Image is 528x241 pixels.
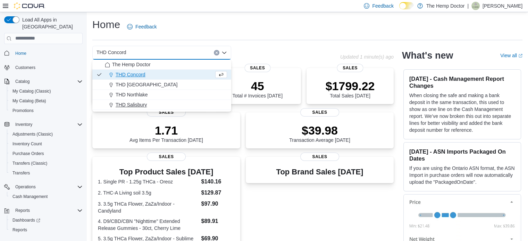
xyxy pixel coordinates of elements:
[12,63,83,72] span: Customers
[518,54,522,58] svg: External link
[1,62,85,72] button: Customers
[12,77,83,86] span: Catalog
[116,81,177,88] span: THD [GEOGRAPHIC_DATA]
[7,96,85,106] button: My Catalog (Beta)
[12,88,51,94] span: My Catalog (Classic)
[92,80,231,90] button: THD [GEOGRAPHIC_DATA]
[98,189,198,196] dt: 2. THC-A Living soil 3.5g
[116,91,148,98] span: THD Northlake
[10,149,83,158] span: Purchase Orders
[201,189,234,197] dd: $129.87
[12,206,83,215] span: Reports
[10,169,83,177] span: Transfers
[12,227,27,233] span: Reports
[10,226,30,234] a: Reports
[221,50,227,55] button: Close list of options
[10,87,83,95] span: My Catalog (Classic)
[7,192,85,201] button: Cash Management
[467,2,469,10] p: |
[7,106,85,115] button: Promotions
[147,108,186,117] span: Sales
[19,16,83,30] span: Load All Apps in [GEOGRAPHIC_DATA]
[116,101,147,108] span: THD Salisbury
[289,123,350,137] p: $39.98
[10,97,49,105] a: My Catalog (Beta)
[10,169,33,177] a: Transfers
[98,168,235,176] h3: Top Product Sales [DATE]
[409,75,515,89] h3: [DATE] - Cash Management Report Changes
[1,48,85,58] button: Home
[12,217,40,223] span: Dashboards
[10,97,83,105] span: My Catalog (Beta)
[426,2,464,10] p: The Hemp Doctor
[300,153,339,161] span: Sales
[232,79,282,98] div: Total # Invoices [DATE]
[15,208,30,213] span: Reports
[92,60,231,110] div: Choose from the following options
[201,178,234,186] dd: $140.16
[12,49,83,58] span: Home
[10,216,83,224] span: Dashboards
[10,106,83,115] span: Promotions
[500,53,522,58] a: View allExternal link
[1,182,85,192] button: Operations
[12,161,47,166] span: Transfers (Classic)
[12,108,34,113] span: Promotions
[124,20,159,34] a: Feedback
[232,79,282,93] p: 45
[12,98,46,104] span: My Catalog (Beta)
[112,61,150,68] span: The Hemp Doctor
[14,2,45,9] img: Cova
[15,122,32,127] span: Inventory
[92,70,231,80] button: THD Concord
[326,79,375,93] p: $1799.22
[12,120,35,129] button: Inventory
[92,100,231,110] button: THD Salisbury
[135,23,157,30] span: Feedback
[12,131,53,137] span: Adjustments (Classic)
[12,206,33,215] button: Reports
[7,215,85,225] a: Dashboards
[15,79,30,84] span: Catalog
[372,2,393,9] span: Feedback
[244,64,270,72] span: Sales
[10,149,47,158] a: Purchase Orders
[409,148,515,162] h3: [DATE] - ASN Imports Packaged On Dates
[337,64,363,72] span: Sales
[92,90,231,100] button: THD Northlake
[201,200,234,208] dd: $97.90
[7,225,85,235] button: Reports
[340,54,394,60] p: Updated 1 minute(s) ago
[201,217,234,225] dd: $89.91
[10,140,45,148] a: Inventory Count
[12,141,42,147] span: Inventory Count
[7,168,85,178] button: Transfers
[12,151,44,156] span: Purchase Orders
[10,216,43,224] a: Dashboards
[12,170,30,176] span: Transfers
[97,48,126,57] span: THD Concord
[12,183,39,191] button: Operations
[326,79,375,98] div: Total Sales [DATE]
[10,87,54,95] a: My Catalog (Classic)
[10,130,56,138] a: Adjustments (Classic)
[12,194,48,199] span: Cash Management
[12,63,38,72] a: Customers
[10,159,50,167] a: Transfers (Classic)
[276,168,363,176] h3: Top Brand Sales [DATE]
[1,206,85,215] button: Reports
[15,65,35,70] span: Customers
[471,2,480,10] div: Richard Satterfield
[10,130,83,138] span: Adjustments (Classic)
[10,192,83,201] span: Cash Management
[12,183,83,191] span: Operations
[10,106,36,115] a: Promotions
[214,50,219,55] button: Clear input
[402,50,453,61] h2: What's new
[7,86,85,96] button: My Catalog (Classic)
[409,92,515,134] p: When closing the safe and making a bank deposit in the same transaction, this used to show as one...
[15,51,26,56] span: Home
[129,123,203,143] div: Avg Items Per Transaction [DATE]
[147,153,186,161] span: Sales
